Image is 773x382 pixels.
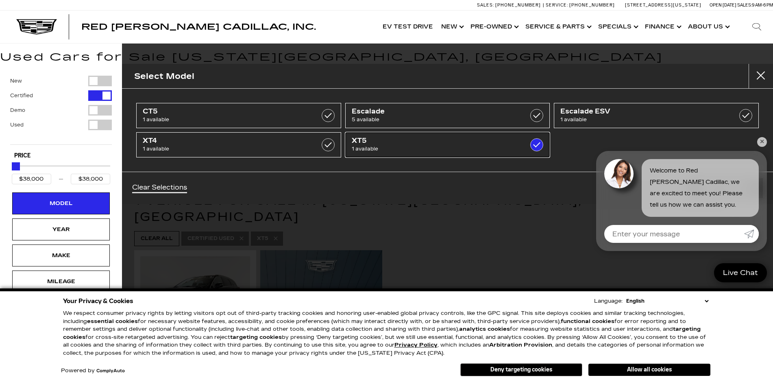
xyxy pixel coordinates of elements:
span: 1 available [352,145,515,153]
div: Search [740,11,773,43]
div: Year [41,225,81,234]
label: New [10,77,22,85]
span: 1 available [560,116,723,124]
a: EV Test Drive [379,11,437,43]
span: [PHONE_NUMBER] [495,2,541,8]
div: Filter by Vehicle Type [10,76,112,144]
div: Price [12,159,110,184]
span: Escalade [352,107,515,116]
img: Cadillac Dark Logo with Cadillac White Text [16,19,57,35]
span: 5 available [352,116,515,124]
input: Minimum [12,174,51,184]
u: Privacy Policy [394,342,438,348]
span: 1 available [143,145,306,153]
span: XT4 [143,137,306,145]
div: YearYear [12,218,110,240]
a: Submit [744,225,759,243]
select: Language Select [624,297,710,305]
a: Service & Parts [521,11,594,43]
strong: essential cookies [87,318,138,325]
span: Escalade ESV [560,107,723,116]
a: Clear Selections [132,183,187,193]
button: Deny targeting cookies [460,363,582,376]
span: Your Privacy & Cookies [63,295,133,307]
a: XT41 available [136,132,341,157]
button: Allow all cookies [588,364,710,376]
div: MakeMake [12,244,110,266]
a: XT51 available [345,132,550,157]
a: [STREET_ADDRESS][US_STATE] [625,2,701,8]
span: Sales: [737,2,752,8]
p: We respect consumer privacy rights by letting visitors opt out of third-party tracking cookies an... [63,310,710,357]
a: Sales: [PHONE_NUMBER] [477,3,543,7]
a: CT51 available [136,103,341,128]
span: Sales: [477,2,494,8]
a: New [437,11,466,43]
a: Pre-Owned [466,11,521,43]
span: CT5 [143,107,306,116]
strong: functional cookies [561,318,614,325]
strong: targeting cookies [230,334,282,341]
a: Escalade ESV1 available [554,103,759,128]
strong: Arbitration Provision [489,342,552,348]
span: [PHONE_NUMBER] [569,2,615,8]
h5: Price [14,152,108,159]
span: Red [PERSON_NAME] Cadillac, Inc. [81,22,316,32]
a: Specials [594,11,641,43]
div: ModelModel [12,192,110,214]
a: Live Chat [714,263,767,282]
span: 1 available [143,116,306,124]
a: About Us [684,11,732,43]
strong: analytics cookies [459,326,510,332]
input: Maximum [71,174,110,184]
label: Used [10,121,24,129]
div: MileageMileage [12,271,110,293]
div: Maximum Price [12,162,20,170]
h2: Select Model [134,70,194,83]
div: Welcome to Red [PERSON_NAME] Cadillac, we are excited to meet you! Please tell us how we can assi... [642,159,759,217]
span: 9 AM-6 PM [752,2,773,8]
div: Model [41,199,81,208]
span: Open [DATE] [710,2,736,8]
span: XT5 [352,137,515,145]
a: Finance [641,11,684,43]
a: ComplyAuto [96,369,125,373]
div: Language: [594,299,623,304]
input: Enter your message [604,225,744,243]
label: Certified [10,92,33,100]
a: Service: [PHONE_NUMBER] [543,3,617,7]
img: Agent profile photo [604,159,634,188]
label: Demo [10,106,25,114]
div: Mileage [41,277,81,286]
span: Live Chat [719,268,762,277]
div: Make [41,251,81,260]
button: Close [749,64,773,88]
span: Service: [546,2,568,8]
strong: targeting cookies [63,326,701,341]
a: Escalade5 available [345,103,550,128]
div: Powered by [61,368,125,373]
a: Red [PERSON_NAME] Cadillac, Inc. [81,23,316,31]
